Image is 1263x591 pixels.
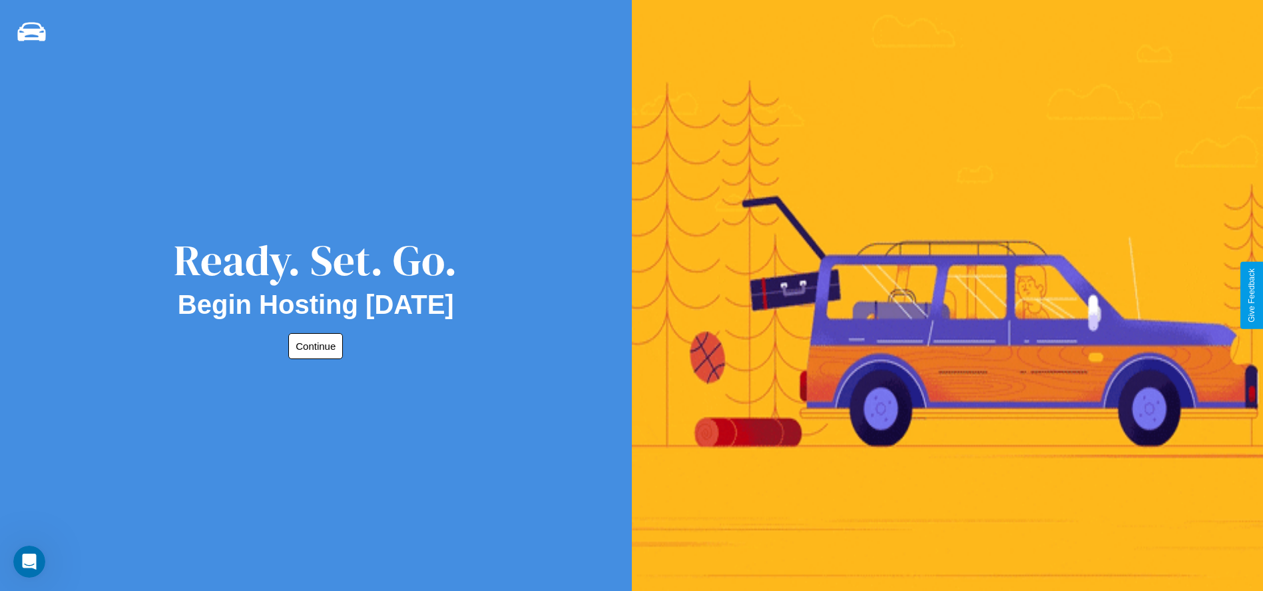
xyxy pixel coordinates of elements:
h2: Begin Hosting [DATE] [178,290,454,320]
div: Ready. Set. Go. [174,231,457,290]
div: Give Feedback [1247,269,1256,322]
button: Continue [288,333,343,359]
iframe: Intercom live chat [13,546,45,578]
